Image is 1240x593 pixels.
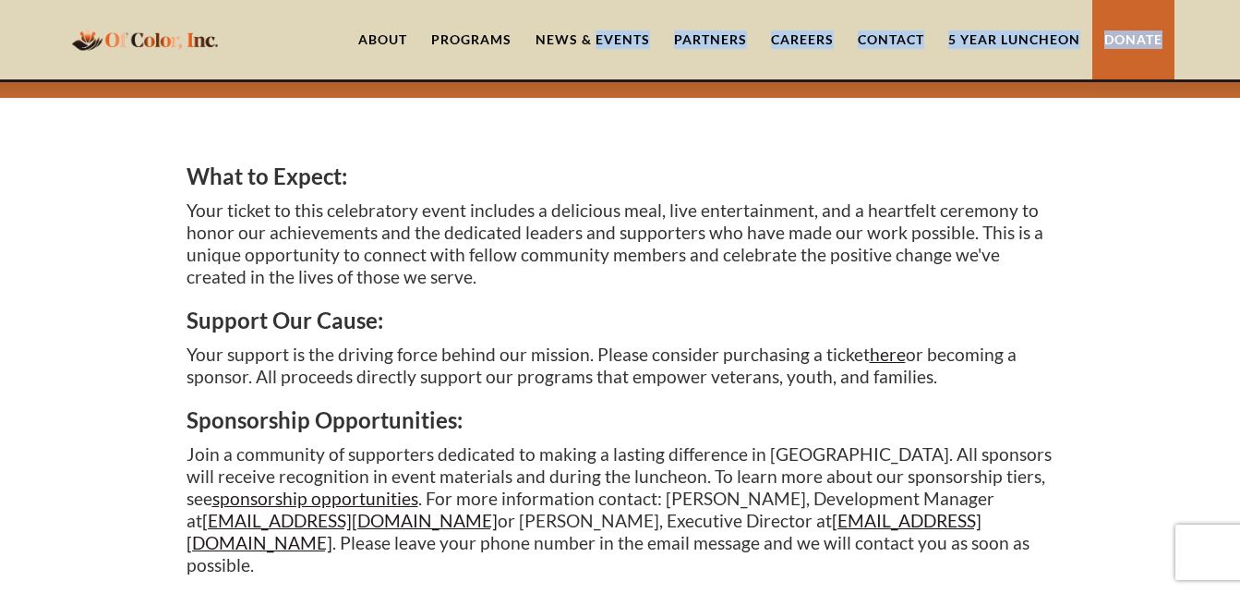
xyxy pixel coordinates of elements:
strong: Sponsorship Opportunities: [187,406,463,433]
p: Join a community of supporters dedicated to making a lasting difference in [GEOGRAPHIC_DATA]. All... [187,443,1054,576]
p: Your support is the driving force behind our mission. Please consider purchasing a ticket or beco... [187,344,1054,388]
a: [EMAIL_ADDRESS][DOMAIN_NAME] [202,510,498,531]
a: home [66,18,223,61]
strong: Support Our Cause: [187,307,383,333]
p: Your ticket to this celebratory event includes a delicious meal, live entertainment, and a heartf... [187,200,1054,288]
a: sponsorship opportunities [212,488,418,509]
a: [EMAIL_ADDRESS][DOMAIN_NAME] [187,510,981,553]
a: here [870,344,906,365]
strong: What to Expect: [187,163,347,189]
div: Programs [431,30,512,49]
